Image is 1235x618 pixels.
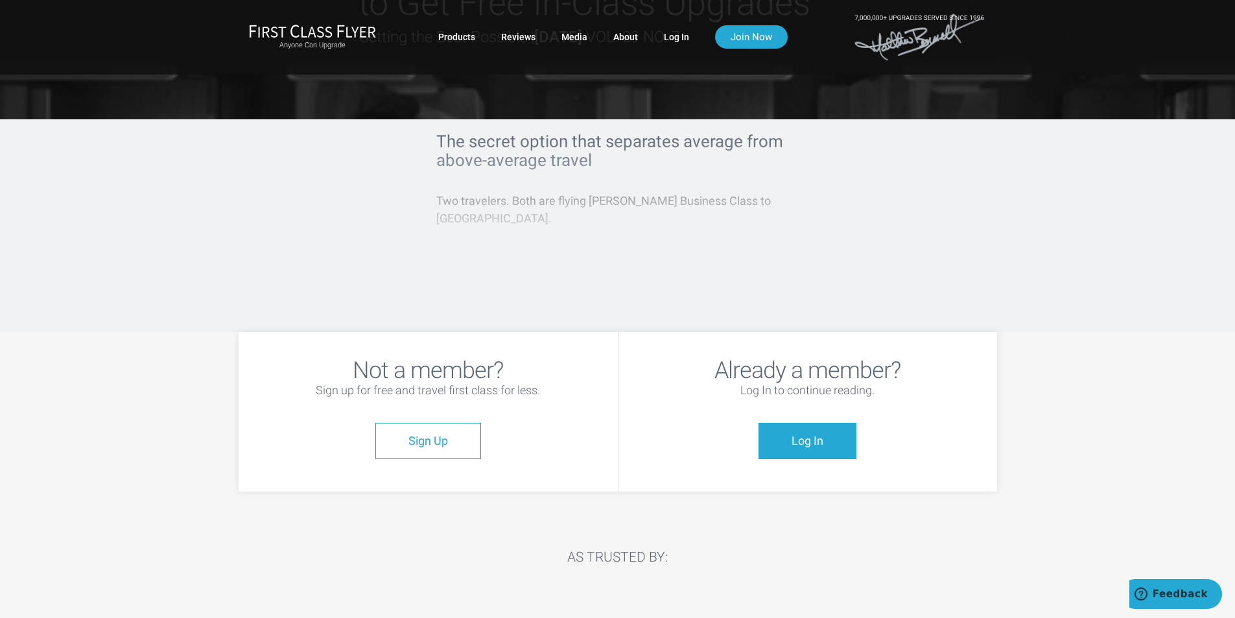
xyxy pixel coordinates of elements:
a: Reviews [501,25,535,49]
a: Products [438,25,475,49]
span: AS TRUSTED BY: [567,549,668,565]
a: Media [561,25,587,49]
a: About [613,25,638,49]
span: Log In to continue reading. [740,383,875,397]
a: Log In [664,25,689,49]
a: First Class FlyerAnyone Can Upgrade [249,24,376,50]
span: Not a member? [353,357,503,384]
span: Sign up for free and travel first class for less. [316,383,540,397]
small: Anyone Can Upgrade [249,41,376,50]
span: Sign Up [408,434,448,447]
iframe: Opens a widget where you can find more information [1129,579,1222,612]
span: Already a member? [714,357,900,384]
img: First Class Flyer [249,24,376,38]
span: Log In [792,434,823,447]
a: Join Now [715,25,788,49]
a: Sign Up [375,423,481,459]
a: Log In [759,423,856,459]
